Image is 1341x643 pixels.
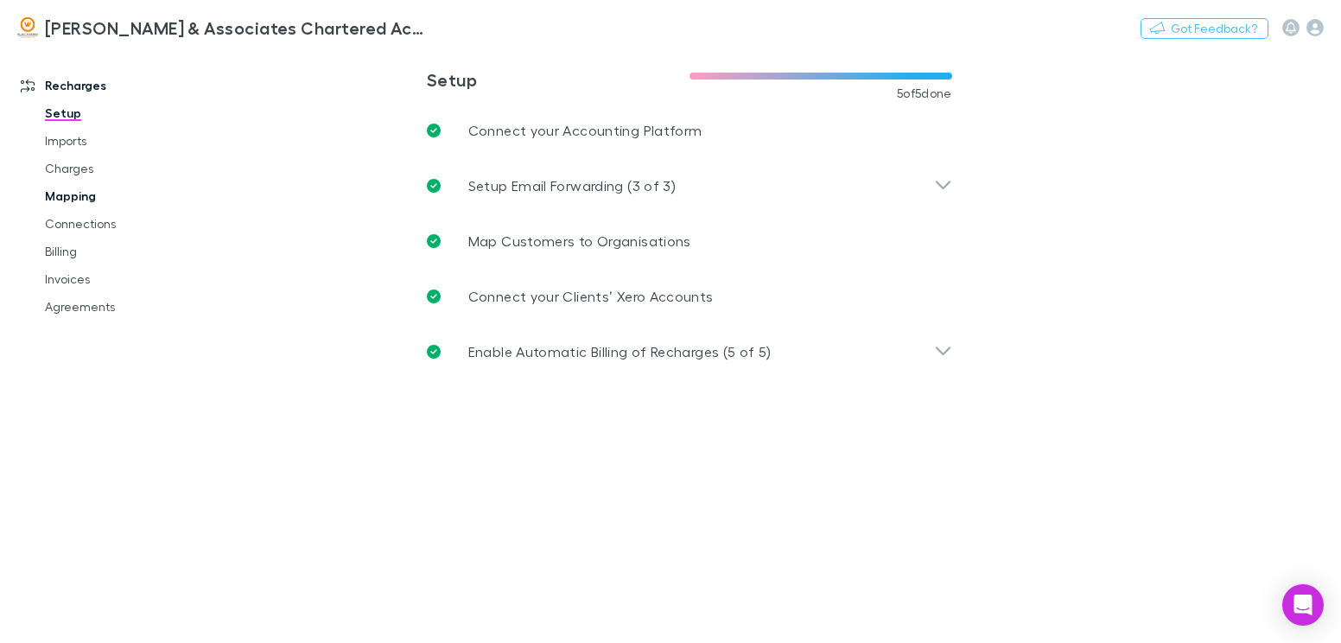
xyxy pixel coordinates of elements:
[28,99,226,127] a: Setup
[28,127,226,155] a: Imports
[3,72,226,99] a: Recharges
[28,238,226,265] a: Billing
[1282,584,1324,626] div: Open Intercom Messenger
[1141,18,1268,39] button: Got Feedback?
[17,17,38,38] img: Walsh & Associates Chartered Accountants's Logo
[413,269,966,324] a: Connect your Clients’ Xero Accounts
[28,155,226,182] a: Charges
[468,120,702,141] p: Connect your Accounting Platform
[7,7,439,48] a: [PERSON_NAME] & Associates Chartered Accountants
[468,286,714,307] p: Connect your Clients’ Xero Accounts
[427,69,690,90] h3: Setup
[413,103,966,158] a: Connect your Accounting Platform
[468,231,691,251] p: Map Customers to Organisations
[28,293,226,321] a: Agreements
[413,324,966,379] div: Enable Automatic Billing of Recharges (5 of 5)
[468,175,676,196] p: Setup Email Forwarding (3 of 3)
[897,86,952,100] span: 5 of 5 done
[45,17,429,38] h3: [PERSON_NAME] & Associates Chartered Accountants
[28,182,226,210] a: Mapping
[28,265,226,293] a: Invoices
[413,158,966,213] div: Setup Email Forwarding (3 of 3)
[413,213,966,269] a: Map Customers to Organisations
[468,341,772,362] p: Enable Automatic Billing of Recharges (5 of 5)
[28,210,226,238] a: Connections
